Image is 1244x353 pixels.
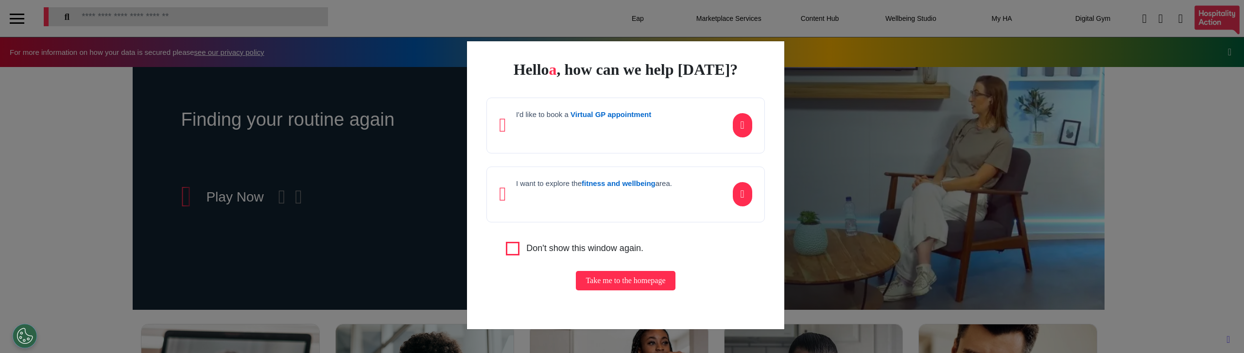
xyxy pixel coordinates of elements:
[570,110,651,118] strong: Virtual GP appointment
[516,110,651,119] h4: I'd like to book a
[526,242,643,255] label: Don't show this window again.
[582,179,656,187] strong: fitness and wellbeing
[13,324,37,348] button: Open Preferences
[506,242,519,255] input: Agree to privacy policy
[576,271,675,290] button: Take me to the homepage
[516,179,672,188] h4: I want to explore the area.
[549,61,557,78] span: a
[486,61,764,78] div: Hello , how can we help [DATE]?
